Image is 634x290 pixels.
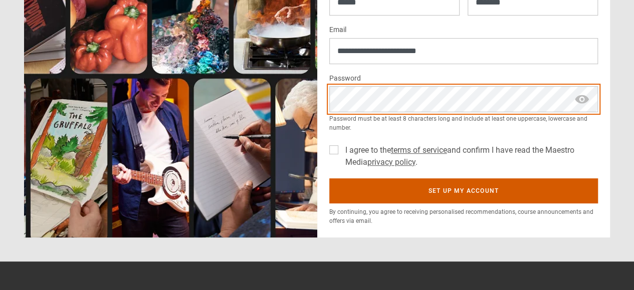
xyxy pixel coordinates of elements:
p: By continuing, you agree to receiving personalised recommendations, course announcements and offe... [329,207,598,225]
label: Password [329,73,361,85]
a: privacy policy [367,157,415,167]
label: I agree to the and confirm I have read the Maestro Media . [341,144,598,168]
button: Set up my account [329,178,598,203]
span: show password [574,86,590,112]
label: Email [329,24,346,36]
small: Password must be at least 8 characters long and include at least one uppercase, lowercase and num... [329,114,598,132]
a: terms of service [391,145,447,155]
